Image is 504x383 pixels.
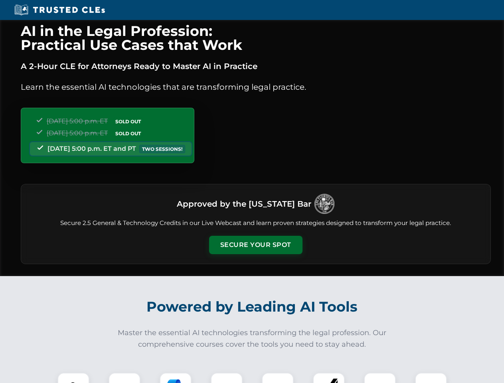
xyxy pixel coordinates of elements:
h2: Powered by Leading AI Tools [31,293,473,321]
span: [DATE] 5:00 p.m. ET [47,117,108,125]
img: Logo [314,194,334,214]
span: SOLD OUT [113,117,144,126]
h3: Approved by the [US_STATE] Bar [177,197,311,211]
span: [DATE] 5:00 p.m. ET [47,129,108,137]
img: Trusted CLEs [12,4,107,16]
p: A 2-Hour CLE for Attorneys Ready to Master AI in Practice [21,60,491,73]
h1: AI in the Legal Profession: Practical Use Cases that Work [21,24,491,52]
span: SOLD OUT [113,129,144,138]
p: Secure 2.5 General & Technology Credits in our Live Webcast and learn proven strategies designed ... [31,219,481,228]
button: Secure Your Spot [209,236,302,254]
p: Master the essential AI technologies transforming the legal profession. Our comprehensive courses... [113,327,392,350]
p: Learn the essential AI technologies that are transforming legal practice. [21,81,491,93]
